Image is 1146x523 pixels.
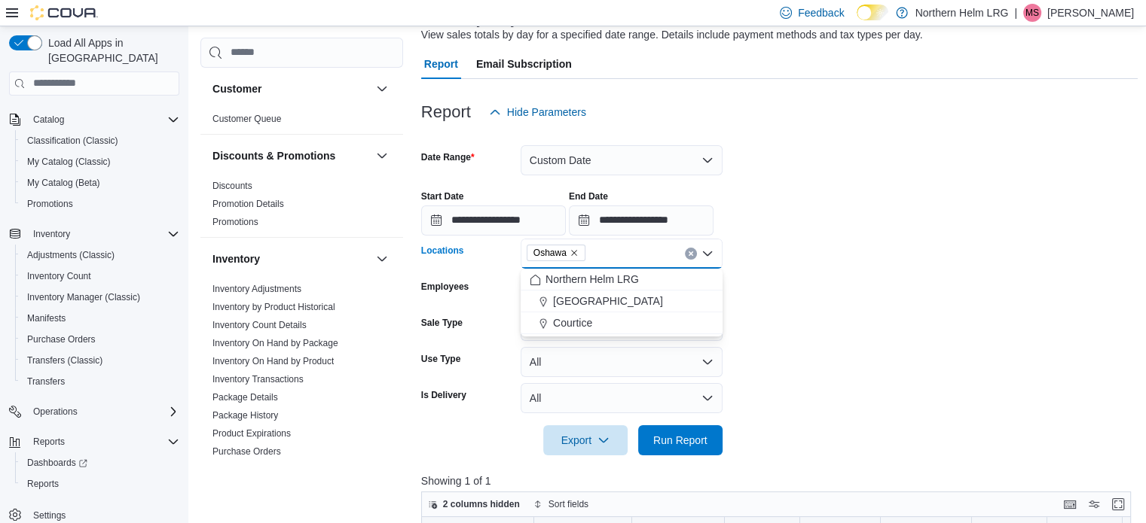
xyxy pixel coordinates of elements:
a: Package Details [212,392,278,403]
a: Inventory Transactions [212,374,304,385]
a: Inventory by Product Historical [212,302,335,312]
button: Adjustments (Classic) [15,245,185,266]
span: Sort fields [549,498,588,510]
a: Dashboards [21,454,93,472]
span: My Catalog (Classic) [21,153,179,171]
span: Inventory Count Details [212,319,307,331]
span: Promotion Details [212,198,284,210]
span: Dark Mode [857,20,857,21]
span: Operations [33,406,78,418]
span: 2 columns hidden [443,498,520,510]
button: All [521,347,723,377]
a: Customer Queue [212,114,281,124]
span: Classification (Classic) [21,132,179,150]
span: Dashboards [27,457,87,469]
div: Monica Spina [1023,4,1041,22]
h3: Discounts & Promotions [212,148,335,163]
label: Date Range [421,151,475,163]
p: [PERSON_NAME] [1047,4,1134,22]
span: Transfers (Classic) [21,351,179,369]
button: My Catalog (Beta) [15,172,185,193]
input: Dark Mode [857,5,888,20]
label: End Date [569,190,608,202]
h3: Report [421,103,471,121]
span: Inventory Count [27,270,91,282]
button: Northern Helm LRG [521,269,723,290]
div: Inventory [200,280,403,503]
button: Promotions [15,193,185,214]
span: Settings [33,509,66,521]
span: Export [552,425,619,455]
button: My Catalog (Classic) [15,151,185,172]
span: Manifests [21,309,179,327]
div: Choose from the following options [521,269,723,334]
button: Inventory Manager (Classic) [15,287,185,308]
span: Package Details [212,391,278,403]
button: Customer [212,81,370,96]
span: Discounts [212,180,252,192]
span: Adjustments (Classic) [21,246,179,264]
button: Display options [1085,495,1103,513]
button: Catalog [3,109,185,130]
a: Transfers [21,372,71,391]
span: Purchase Orders [27,333,96,345]
a: Dashboards [15,452,185,473]
button: Operations [3,401,185,422]
button: Transfers (Classic) [15,350,185,371]
span: Purchase Orders [212,445,281,458]
a: My Catalog (Beta) [21,174,106,192]
span: My Catalog (Beta) [27,177,100,189]
span: Package History [212,409,278,421]
button: Purchase Orders [15,329,185,350]
a: Inventory Count Details [212,320,307,330]
a: Package History [212,410,278,421]
span: My Catalog (Beta) [21,174,179,192]
span: My Catalog (Classic) [27,156,111,168]
button: Courtice [521,312,723,334]
button: Inventory [373,250,391,268]
button: Reports [3,431,185,452]
img: Cova [30,5,98,20]
a: Inventory Count [21,267,97,285]
button: Remove Oshawa from selection in this group [570,248,579,257]
input: Press the down key to open a popover containing a calendar. [569,205,714,236]
span: Reports [27,433,179,451]
a: Reports [21,475,65,493]
p: | [1014,4,1017,22]
a: My Catalog (Classic) [21,153,117,171]
h3: Customer [212,81,261,96]
button: Manifests [15,308,185,329]
span: Oshawa [533,245,567,260]
span: Promotions [27,198,73,210]
button: Inventory Count [15,266,185,287]
span: Inventory Manager (Classic) [21,288,179,306]
button: Customer [373,80,391,98]
button: Inventory [3,223,185,245]
a: Inventory Manager (Classic) [21,288,146,306]
span: Dashboards [21,454,179,472]
span: Inventory On Hand by Product [212,355,334,367]
span: Feedback [798,5,844,20]
span: Oshawa [527,245,585,261]
button: Hide Parameters [483,97,592,127]
span: Manifests [27,312,66,324]
span: Inventory by Product Historical [212,301,335,313]
span: Reports [33,436,65,448]
a: Inventory On Hand by Product [212,356,334,366]
button: Clear input [685,248,697,260]
button: Reports [27,433,71,451]
button: Transfers [15,371,185,392]
button: Sort fields [527,495,594,513]
div: Discounts & Promotions [200,177,403,237]
button: Inventory [27,225,76,243]
span: Inventory [33,228,70,240]
button: Custom Date [521,145,723,175]
span: Run Report [653,433,707,448]
span: Catalog [33,114,64,126]
button: [GEOGRAPHIC_DATA] [521,290,723,312]
button: Export [543,425,628,455]
span: Load All Apps in [GEOGRAPHIC_DATA] [42,35,179,65]
p: Northern Helm LRG [915,4,1009,22]
label: Locations [421,245,464,257]
a: Purchase Orders [212,446,281,457]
